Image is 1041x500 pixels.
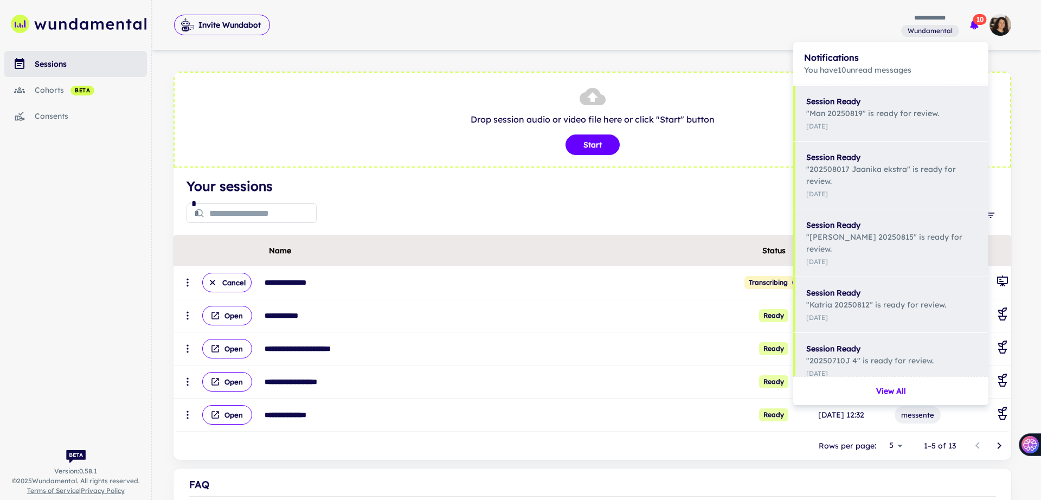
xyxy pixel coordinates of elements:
h6: Session Ready [806,219,978,231]
span: [DATE] [806,121,978,131]
p: "20250710J 4" is ready for review. [806,355,978,367]
p: You have 10 unread messages [804,64,956,76]
h6: Session Ready [806,151,978,163]
p: "202508017 Jaanika ekstra" is ready for review. [806,163,978,187]
div: Session Ready"202508017 Jaanika ekstra" is ready for review.[DATE] [793,142,988,209]
button: View all [956,59,965,68]
span: [DATE] [806,313,978,323]
span: [DATE] [806,257,978,267]
div: Session Ready"[PERSON_NAME] 20250815" is ready for review.[DATE] [793,209,988,277]
div: Session Ready"Man 20250819" is ready for review.[DATE] [793,86,988,141]
h6: Session Ready [806,343,978,355]
p: "[PERSON_NAME] 20250815" is ready for review. [806,231,978,255]
button: Mark all as read [969,59,978,68]
h6: Session Ready [806,95,978,107]
div: Session Ready"20250710J 4" is ready for review.[DATE] [793,333,988,388]
div: scrollable content [793,85,988,376]
div: Session Ready"Katria 20250812" is ready for review.[DATE] [793,277,988,332]
p: "Katria 20250812" is ready for review. [806,299,978,311]
h6: Notifications [804,51,956,64]
h6: Session Ready [806,287,978,299]
button: View All [798,381,984,401]
span: [DATE] [806,369,978,379]
p: "Man 20250819" is ready for review. [806,107,978,119]
span: [DATE] [806,189,978,199]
